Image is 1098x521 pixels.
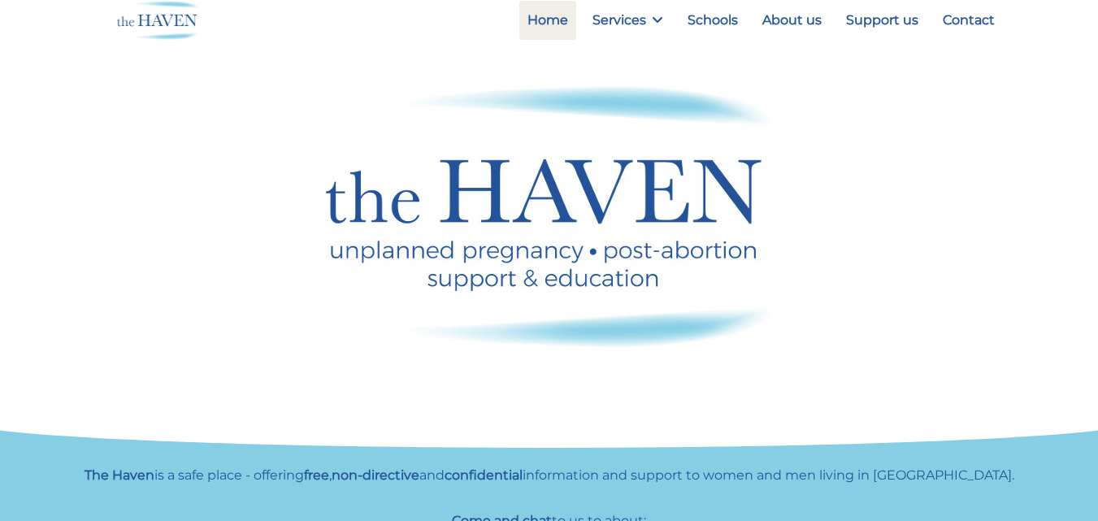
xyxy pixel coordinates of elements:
[326,85,773,348] img: Haven logo - unplanned pregnancy, post abortion support and education
[584,1,671,40] a: Services
[935,1,1003,40] a: Contact
[85,467,154,483] strong: The Haven
[754,1,830,40] a: About us
[838,1,927,40] a: Support us
[304,467,329,483] strong: free
[332,467,419,483] strong: non-directive
[519,1,576,40] a: Home
[445,467,523,483] strong: confidential
[679,1,746,40] a: Schools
